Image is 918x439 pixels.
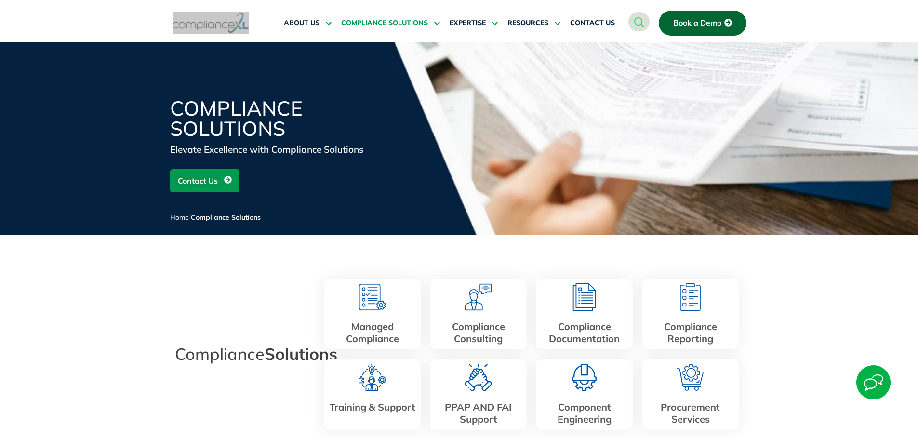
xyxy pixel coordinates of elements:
[191,213,261,222] span: Compliance Solutions
[452,320,505,345] a: Compliance Consulting
[570,19,615,27] span: CONTACT US
[175,345,310,364] h2: Compliance
[341,12,440,35] a: COMPLIANCE SOLUTIONS
[346,320,399,345] a: Managed Compliance
[673,19,721,27] span: Book a Demo
[549,320,620,345] a: Compliance Documentation
[265,344,337,364] b: Solutions
[284,19,319,27] span: ABOUT US
[173,12,249,34] img: logo-one.svg
[450,12,498,35] a: EXPERTISE
[659,11,746,36] a: Book a Demo
[170,213,261,222] span: /
[178,172,218,190] span: Contact Us
[284,12,332,35] a: ABOUT US
[507,12,560,35] a: RESOURCES
[664,320,717,345] a: Compliance Reporting
[856,365,891,399] img: Start Chat
[570,12,615,35] a: CONTACT US
[628,12,650,31] a: navsearch-button
[445,401,512,425] a: PPAP AND FAI Support
[341,19,428,27] span: COMPLIANCE SOLUTIONS
[170,143,401,156] div: Elevate Excellence with Compliance Solutions
[330,401,415,413] a: Training & Support
[170,169,239,192] a: Contact Us
[661,401,720,425] a: Procurement Services
[507,19,548,27] span: RESOURCES
[170,213,189,222] a: Home
[558,401,612,425] a: Component Engineering
[170,98,401,139] h1: Compliance Solutions
[450,19,486,27] span: EXPERTISE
